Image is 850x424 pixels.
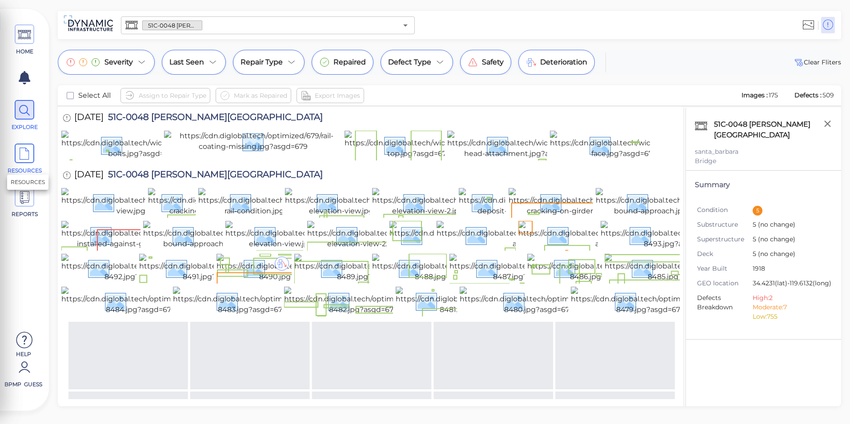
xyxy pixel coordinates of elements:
span: 34.4231 (lat) -119.6132 (long) [753,279,831,289]
span: Clear Fliters [793,57,841,68]
img: https://cdn.diglobal.tech/width210/679/sw-rail-condition.jpg?asgd=679 [198,188,349,216]
span: GEO location [697,279,753,288]
img: https://cdn.diglobal.tech/width210/679/railing-installed-against-grain.jpg?asgd=679 [61,221,223,249]
span: Defects : [794,91,822,99]
span: HOME [6,48,44,56]
span: Substructure [697,220,753,229]
img: https://cdn.diglobal.tech/width210/679/sw-elevation-view-2.jpg?asgd=679 [372,188,522,216]
span: Defect Type [388,57,431,68]
img: https://cdn.diglobal.tech/width210/679/shear-cracking-on-girder-7.jpg?asgd=679 [509,188,669,216]
span: 51C-0048 [PERSON_NAME][GEOGRAPHIC_DATA] [143,21,202,30]
div: Bridge [695,156,832,166]
img: https://cdn.diglobal.tech/optimized/679/img-8480.jpg?asgd=679 [460,287,618,315]
span: (no change) [756,250,795,258]
span: Select All [78,90,111,101]
span: (no change) [756,220,795,228]
img: https://cdn.diglobal.tech/optimized/679/rail-coating-missing.jpg?asgd=679 [164,131,342,152]
img: https://cdn.diglobal.tech/width210/679/img_1285.jpg?asgd=679 [389,221,577,249]
span: [DATE] [74,112,104,124]
li: High: 2 [753,293,826,303]
span: 1918 [753,264,826,274]
img: https://cdn.diglobal.tech/width210/679/cc-head-attachment.jpg?asgd=679 [447,131,596,159]
span: Condition [697,205,753,215]
div: santa_barbara [695,147,832,156]
img: https://cdn.diglobal.tech/width210/679/soil-deposit-on-ne-rail.jpg?asgd=679 [459,188,611,216]
img: https://cdn.diglobal.tech/width210/679/se-bound-approach.jpg?asgd=679 [596,188,744,216]
img: https://cdn.diglobal.tech/width210/679/cc-face.jpg?asgd=679 [550,131,698,159]
button: Open [399,19,412,32]
img: https://cdn.diglobal.tech/width210/679/nw-bound-approach.jpg?asgd=679 [143,221,295,249]
span: 5 [753,220,826,230]
li: Moderate: 7 [753,303,826,312]
span: RESOURCES [6,167,44,175]
img: https://cdn.diglobal.tech/width210/679/img-8490.jpg?asgd=679 [217,254,372,282]
span: 5 [753,235,826,245]
span: Repair Type [241,57,283,68]
img: https://cdn.diglobal.tech/width210/679/img-8492.jpg?asgd=679 [61,254,217,282]
div: 5 [753,206,762,216]
img: https://cdn.diglobal.tech/width210/679/img_1273.jpg?asgd=679 [518,221,706,249]
img: https://cdn.diglobal.tech/width210/679/cc-top.jpg?asgd=679 [345,131,493,159]
img: https://cdn.diglobal.tech/width210/679/img-8486.jpg?asgd=679 [527,254,682,282]
img: https://cdn.diglobal.tech/width210/679/img-8493.jpg?asgd=679 [601,221,756,249]
span: (no change) [756,235,795,243]
span: REPORTS [6,210,44,218]
iframe: Chat [812,384,843,417]
img: https://cdn.diglobal.tech/width210/679/img-8488.jpg?asgd=679 [372,254,527,282]
div: 51C-0048 [PERSON_NAME][GEOGRAPHIC_DATA] [712,117,832,143]
img: https://cdn.diglobal.tech/width210/679/transverse-cracking-at-approaches.jpg?asgd=679 [148,188,326,216]
span: EXPLORE [6,123,44,131]
div: Summary [695,180,832,190]
span: Help [4,350,42,357]
img: https://cdn.diglobal.tech/width210/679/img_1281.jpg?asgd=679 [437,221,623,249]
span: Deck [697,249,753,259]
img: https://cdn.diglobal.tech/width210/679/underside-view.jpg?asgd=679 [61,188,238,216]
span: 51C-0048 [PERSON_NAME][GEOGRAPHIC_DATA] [104,170,323,182]
span: Mark as Repaired [234,90,287,101]
img: https://cdn.diglobal.tech/width210/679/img-8487.jpg?asgd=679 [449,254,605,282]
span: Repaired [333,57,366,68]
img: https://cdn.diglobal.tech/width210/679/sw-elevation-view.jpg?asgd=679 [285,188,435,216]
span: 51C-0048 [PERSON_NAME][GEOGRAPHIC_DATA] [104,112,323,124]
span: Defects Breakdown [697,293,753,321]
span: Safety [482,57,504,68]
img: https://cdn.diglobal.tech/optimized/679/img-8483.jpg?asgd=679 [173,287,332,315]
img: https://cdn.diglobal.tech/width210/679/img-8481.jpg?asgd=679 [396,287,551,315]
span: BPMP Guess [4,380,42,388]
span: Deterioration [540,57,587,68]
span: 509 [822,91,834,99]
img: https://cdn.diglobal.tech/optimized/679/img-8482.jpg?asgd=679 [284,287,443,315]
span: Superstructure [697,235,753,244]
span: 5 [753,249,826,260]
img: https://cdn.diglobal.tech/optimized/679/img-8484.jpg?asgd=679 [61,287,220,315]
span: Images : [741,91,769,99]
img: https://cdn.diglobal.tech/width210/679/img-8491.jpg?asgd=679 [139,254,294,282]
span: Last Seen [169,57,204,68]
img: https://cdn.diglobal.tech/width210/679/ne-elevation-view-2.jpg?asgd=679 [307,221,457,249]
img: https://cdn.diglobal.tech/width210/679/img-8489.jpg?asgd=679 [294,254,449,282]
span: 175 [769,91,778,99]
img: https://cdn.diglobal.tech/width210/679/ne-elevation-view.jpg?asgd=679 [225,221,375,249]
span: Export Images [315,90,360,101]
span: Year Built [697,264,753,273]
li: Low: 755 [753,312,826,321]
img: https://cdn.diglobal.tech/width210/679/railing-bolts.jpg?asgd=679 [61,131,223,159]
span: Assign to Repair Type [139,90,206,101]
span: [DATE] [74,170,104,182]
span: Severity [104,57,133,68]
img: https://cdn.diglobal.tech/width210/679/img-8485.jpg?asgd=679 [605,254,760,282]
img: https://cdn.diglobal.tech/optimized/679/img-8479.jpg?asgd=679 [571,287,730,315]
